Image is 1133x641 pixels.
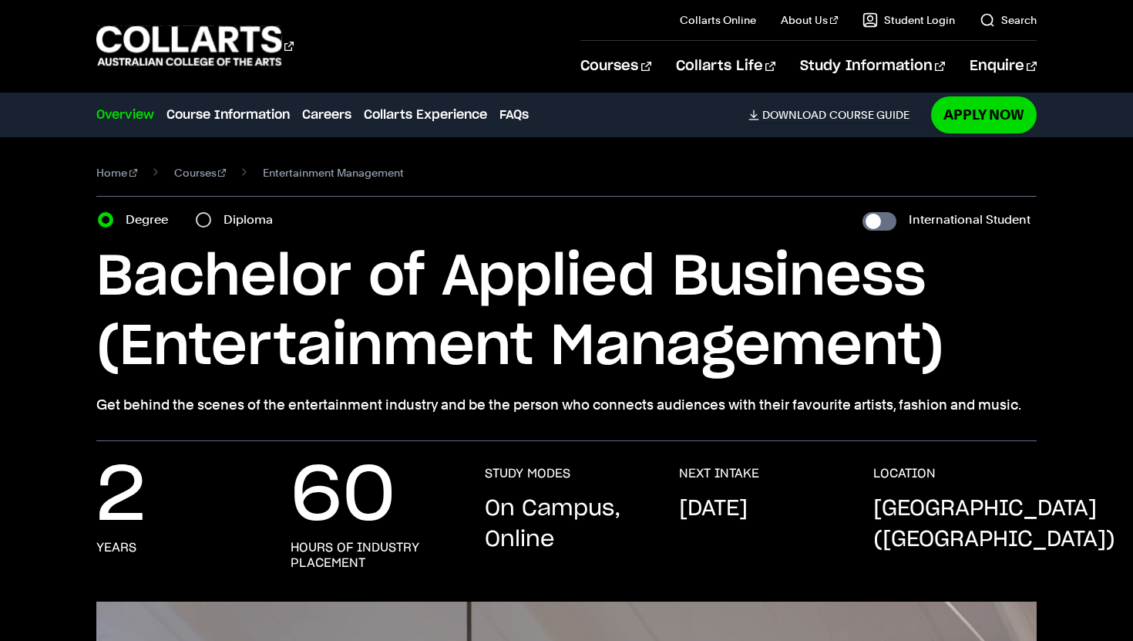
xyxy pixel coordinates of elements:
a: Careers [302,106,351,124]
label: Diploma [224,209,282,231]
p: On Campus, Online [485,494,648,555]
label: Degree [126,209,177,231]
h3: NEXT INTAKE [679,466,759,481]
h3: hours of industry placement [291,540,454,571]
p: [GEOGRAPHIC_DATA] ([GEOGRAPHIC_DATA]) [873,494,1115,555]
label: International Student [909,209,1030,231]
a: Collarts Experience [364,106,487,124]
span: Entertainment Management [263,162,404,184]
p: [DATE] [679,494,748,525]
a: Enquire [970,41,1037,92]
div: Go to homepage [96,24,294,68]
h3: STUDY MODES [485,466,570,481]
a: About Us [781,12,838,28]
span: Download [762,108,826,122]
a: Collarts Life [676,41,775,92]
a: Home [96,162,137,184]
a: Student Login [862,12,955,28]
h1: Bachelor of Applied Business (Entertainment Management) [96,243,1037,382]
a: Collarts Online [680,12,756,28]
a: Course Information [166,106,290,124]
a: FAQs [499,106,529,124]
a: Courses [174,162,227,184]
p: Get behind the scenes of the entertainment industry and be the person who connects audiences with... [96,394,1037,416]
h3: LOCATION [873,466,936,481]
a: Courses [580,41,651,92]
p: 60 [291,466,395,528]
h3: years [96,540,136,555]
a: Overview [96,106,154,124]
p: 2 [96,466,146,528]
a: Study Information [800,41,945,92]
a: Apply Now [931,96,1037,133]
a: Search [980,12,1037,28]
a: DownloadCourse Guide [748,108,922,122]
